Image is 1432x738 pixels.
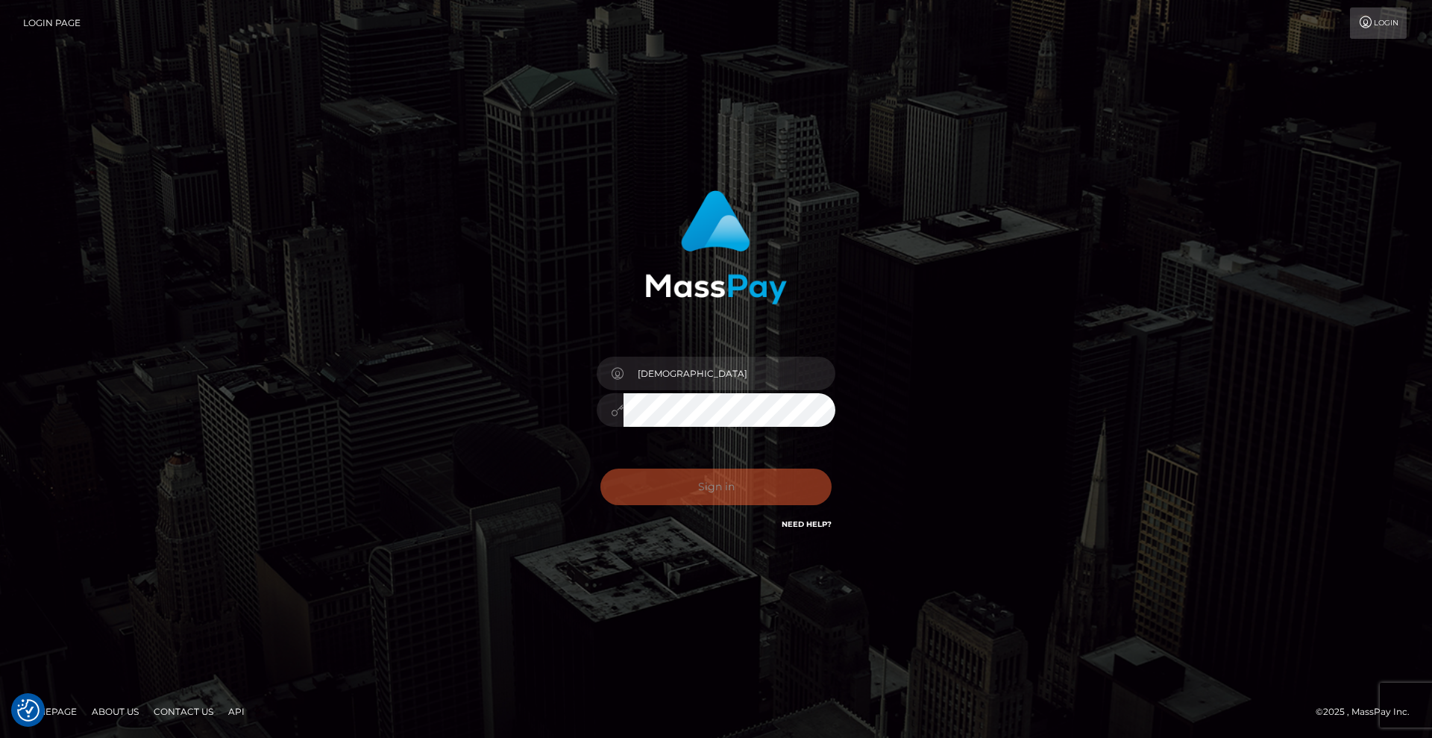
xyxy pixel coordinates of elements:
[86,700,145,723] a: About Us
[624,357,835,390] input: Username...
[1350,7,1407,39] a: Login
[17,699,40,722] button: Consent Preferences
[148,700,219,723] a: Contact Us
[782,519,832,529] a: Need Help?
[222,700,251,723] a: API
[16,700,83,723] a: Homepage
[23,7,81,39] a: Login Page
[1316,704,1421,720] div: © 2025 , MassPay Inc.
[17,699,40,722] img: Revisit consent button
[645,190,787,304] img: MassPay Login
